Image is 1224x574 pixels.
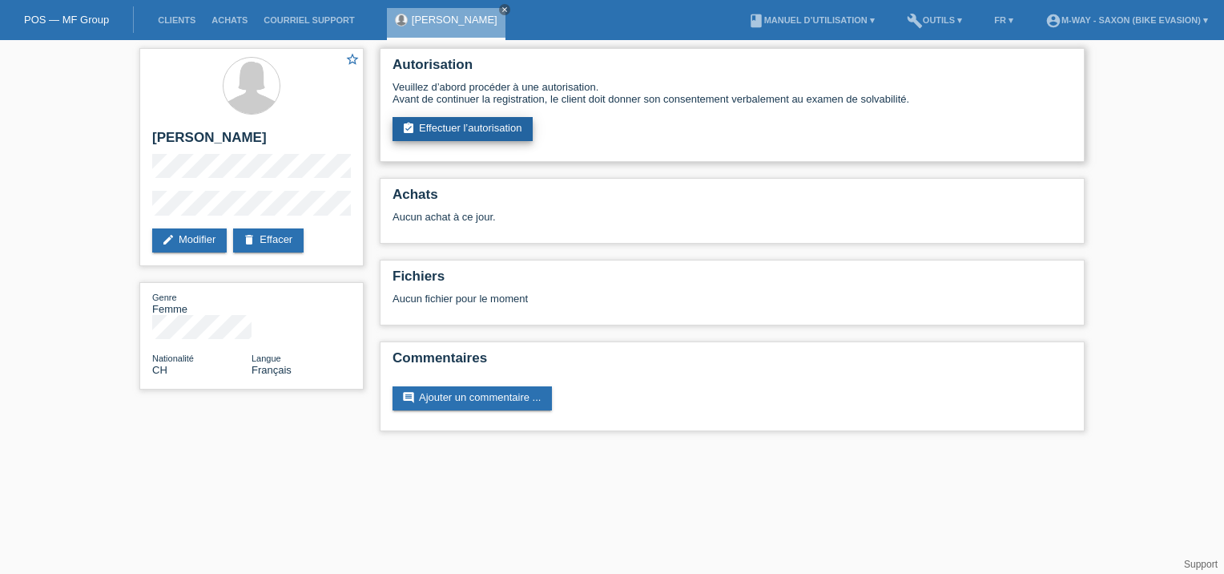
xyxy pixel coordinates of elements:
span: Langue [252,354,281,363]
a: buildOutils ▾ [899,15,970,25]
a: editModifier [152,228,227,253]
a: [PERSON_NAME] [412,14,497,26]
a: commentAjouter un commentaire ... [393,386,552,410]
span: Genre [152,293,177,302]
span: Suisse [152,364,167,376]
a: Clients [150,15,203,25]
i: edit [162,233,175,246]
a: POS — MF Group [24,14,109,26]
a: Courriel Support [256,15,362,25]
h2: Fichiers [393,269,1072,293]
i: comment [402,391,415,404]
i: account_circle [1045,13,1061,29]
i: delete [243,233,256,246]
div: Aucun achat à ce jour. [393,211,1072,235]
i: assignment_turned_in [402,122,415,135]
a: assignment_turned_inEffectuer l’autorisation [393,117,533,141]
div: Femme [152,291,252,315]
div: Aucun fichier pour le moment [393,293,882,305]
h2: Achats [393,187,1072,211]
i: close [501,6,509,14]
a: Achats [203,15,256,25]
a: star_border [345,52,360,69]
h2: [PERSON_NAME] [152,130,351,154]
span: Français [252,364,292,376]
div: Veuillez d’abord procéder à une autorisation. Avant de continuer la registration, le client doit ... [393,81,1072,105]
i: star_border [345,52,360,67]
a: deleteEffacer [233,228,304,253]
i: build [907,13,923,29]
h2: Autorisation [393,57,1072,81]
h2: Commentaires [393,350,1072,374]
span: Nationalité [152,354,194,363]
a: Support [1184,559,1218,570]
a: FR ▾ [986,15,1021,25]
a: account_circlem-way - Saxon (Bike Evasion) ▾ [1037,15,1216,25]
a: bookManuel d’utilisation ▾ [740,15,883,25]
a: close [499,4,510,15]
i: book [748,13,764,29]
